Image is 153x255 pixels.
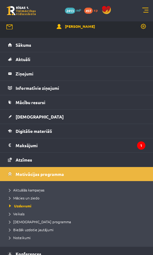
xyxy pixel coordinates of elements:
[9,219,147,224] a: [DEMOGRAPHIC_DATA] programma
[8,67,145,81] a: Ziņojumi
[8,95,145,109] a: Mācību resursi
[57,24,95,30] a: [PERSON_NAME]
[9,187,147,193] a: Aktuālās kampaņas
[16,157,32,162] span: Atzīmes
[9,235,147,240] a: Noteikumi
[16,100,45,105] span: Mācību resursi
[9,227,54,232] span: Biežāk uzdotie jautājumi
[9,235,31,240] span: Noteikumi
[9,188,44,192] span: Aktuālās kampaņas
[16,114,64,119] span: [DEMOGRAPHIC_DATA]
[8,52,145,66] a: Aktuāli
[8,167,145,181] a: Motivācijas programma
[16,81,145,95] legend: Informatīvie ziņojumi
[8,124,145,138] a: Digitālie materiāli
[8,81,145,95] a: Informatīvie ziņojumi
[9,219,71,224] span: [DEMOGRAPHIC_DATA] programma
[8,153,145,167] a: Atzīmes
[16,56,30,62] span: Aktuāli
[16,128,52,134] span: Digitālie materiāli
[94,8,98,13] span: xp
[16,67,145,81] legend: Ziņojumi
[9,203,147,209] a: Uzdevumi
[7,6,36,15] a: Rīgas 1. Tālmācības vidusskola
[8,38,145,52] a: Sākums
[16,138,145,152] legend: Maksājumi
[9,211,24,216] span: Veikals
[9,195,147,201] a: Mācies un ziedo
[84,8,93,14] span: 497
[137,141,145,150] i: 1
[84,8,101,13] a: 497 xp
[16,42,31,48] span: Sākums
[9,211,147,217] a: Veikals
[9,203,32,208] span: Uzdevumi
[76,8,81,13] span: mP
[9,227,147,232] a: Biežāk uzdotie jautājumi
[16,171,64,177] span: Motivācijas programma
[8,138,145,152] a: Maksājumi1
[8,110,145,124] a: [DEMOGRAPHIC_DATA]
[65,8,75,14] span: 2413
[9,195,39,200] span: Mācies un ziedo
